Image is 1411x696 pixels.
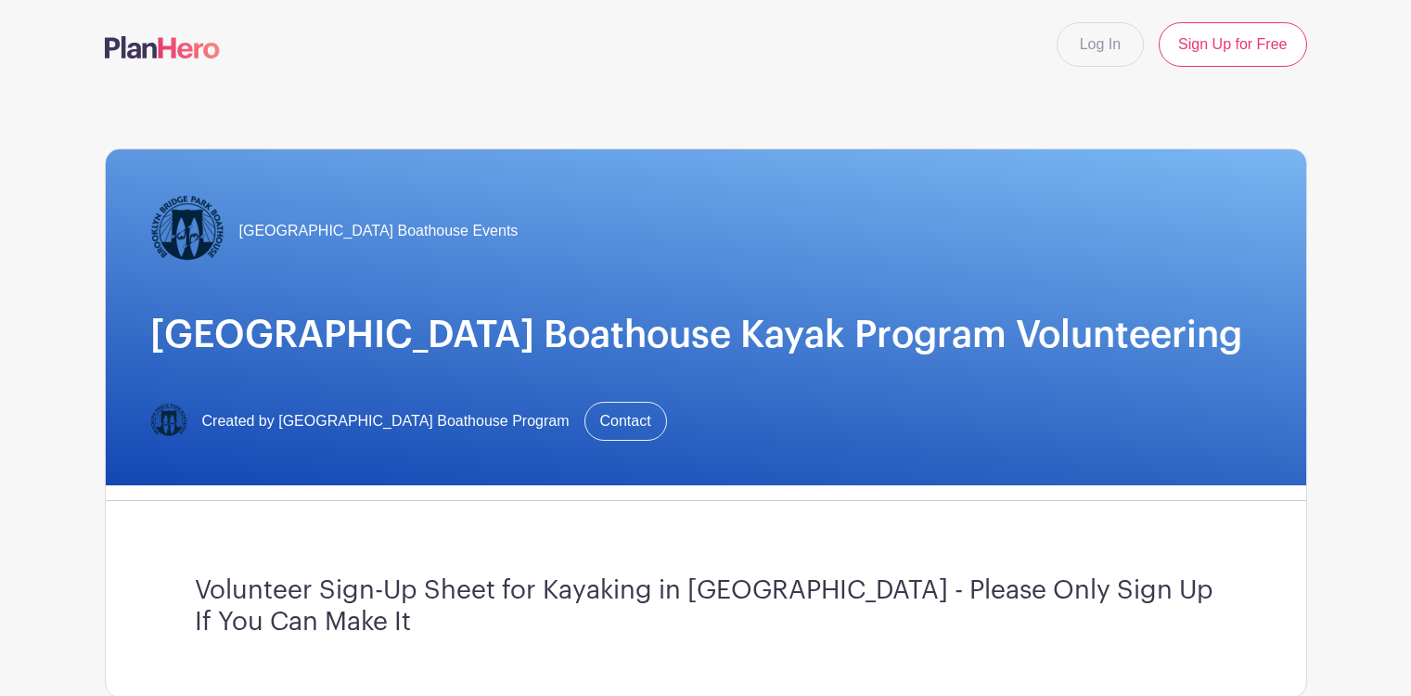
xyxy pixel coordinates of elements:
h3: Volunteer Sign-Up Sheet for Kayaking in [GEOGRAPHIC_DATA] - Please Only Sign Up If You Can Make It [195,575,1217,638]
a: Sign Up for Free [1159,22,1306,67]
a: Log In [1057,22,1144,67]
img: Logo-Title.png [150,403,187,440]
img: logo-507f7623f17ff9eddc593b1ce0a138ce2505c220e1c5a4e2b4648c50719b7d32.svg [105,36,220,58]
a: Contact [584,402,667,441]
h1: [GEOGRAPHIC_DATA] Boathouse Kayak Program Volunteering [150,313,1262,357]
span: [GEOGRAPHIC_DATA] Boathouse Events [239,220,519,242]
img: Logo-Title.png [150,194,224,268]
span: Created by [GEOGRAPHIC_DATA] Boathouse Program [202,410,570,432]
